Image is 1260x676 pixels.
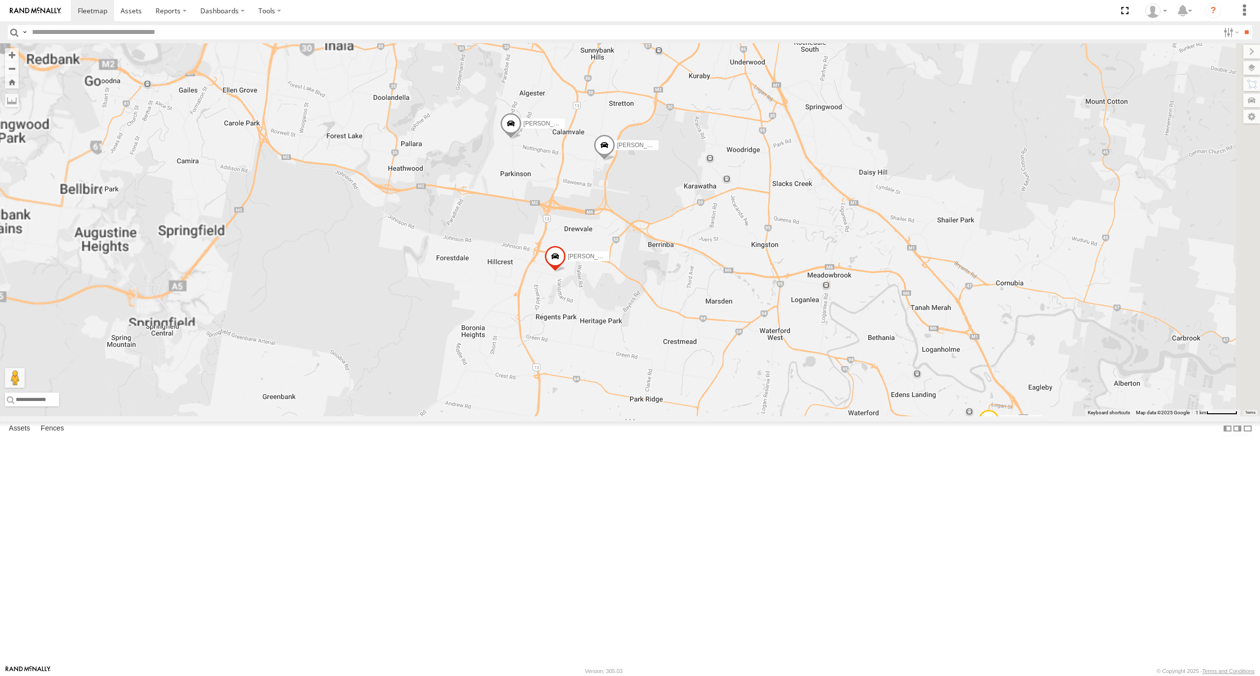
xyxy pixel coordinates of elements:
img: rand-logo.svg [10,7,61,14]
label: Map Settings [1243,110,1260,123]
span: 1 km [1196,410,1206,415]
button: Zoom in [5,48,19,61]
a: Visit our Website [5,666,51,676]
label: Dock Summary Table to the Right [1232,422,1242,436]
div: Version: 305.03 [585,668,623,674]
button: Keyboard shortcuts [1088,409,1130,416]
button: Zoom Home [5,75,19,89]
a: Terms and Conditions [1202,668,1255,674]
span: [PERSON_NAME] 019IP4 - Hilux [524,120,611,127]
button: Zoom out [5,61,19,75]
a: Terms [1245,411,1256,415]
label: Search Filter Options [1220,25,1241,39]
label: Fences [36,422,69,435]
label: Hide Summary Table [1243,422,1253,436]
button: Drag Pegman onto the map to open Street View [5,368,25,388]
span: Map data ©2025 Google [1136,410,1190,415]
label: Measure [5,93,19,107]
label: Dock Summary Table to the Left [1223,422,1232,436]
span: [PERSON_NAME] [568,253,617,260]
label: Search Query [21,25,29,39]
div: Marco DiBenedetto [1142,3,1170,18]
i: ? [1205,3,1221,19]
button: Map scale: 1 km per 59 pixels [1193,409,1240,416]
label: Assets [4,422,35,435]
div: © Copyright 2025 - [1157,668,1255,674]
span: [PERSON_NAME] - 347FB3 [617,142,692,149]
